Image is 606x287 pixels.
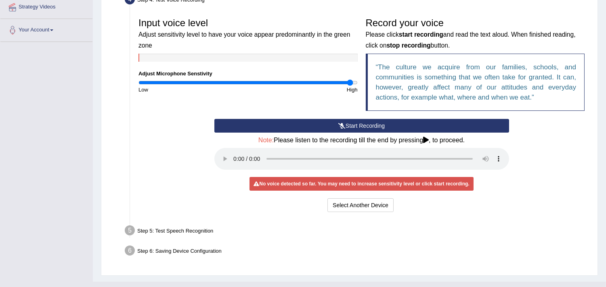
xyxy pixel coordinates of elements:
div: Low [134,86,248,94]
div: Step 6: Saving Device Configuration [121,243,594,261]
b: stop recording [387,42,431,49]
small: Adjust sensitivity level to have your voice appear predominantly in the green zone [138,31,350,48]
b: start recording [399,31,443,38]
q: The culture we acquire from our families, schools, and communities is something that we often tak... [376,63,577,101]
span: Note: [258,137,274,143]
div: No voice detected so far. You may need to increase sensitivity level or click start recording. [250,177,473,191]
div: High [248,86,361,94]
label: Adjust Microphone Senstivity [138,70,212,77]
button: Select Another Device [327,198,394,212]
a: Your Account [0,19,92,39]
h4: Please listen to the recording till the end by pressing , to proceed. [214,137,509,144]
h3: Input voice level [138,18,358,50]
small: Please click and read the text aloud. When finished reading, click on button. [366,31,576,48]
div: Step 5: Test Speech Recognition [121,223,594,241]
h3: Record your voice [366,18,585,50]
button: Start Recording [214,119,509,133]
